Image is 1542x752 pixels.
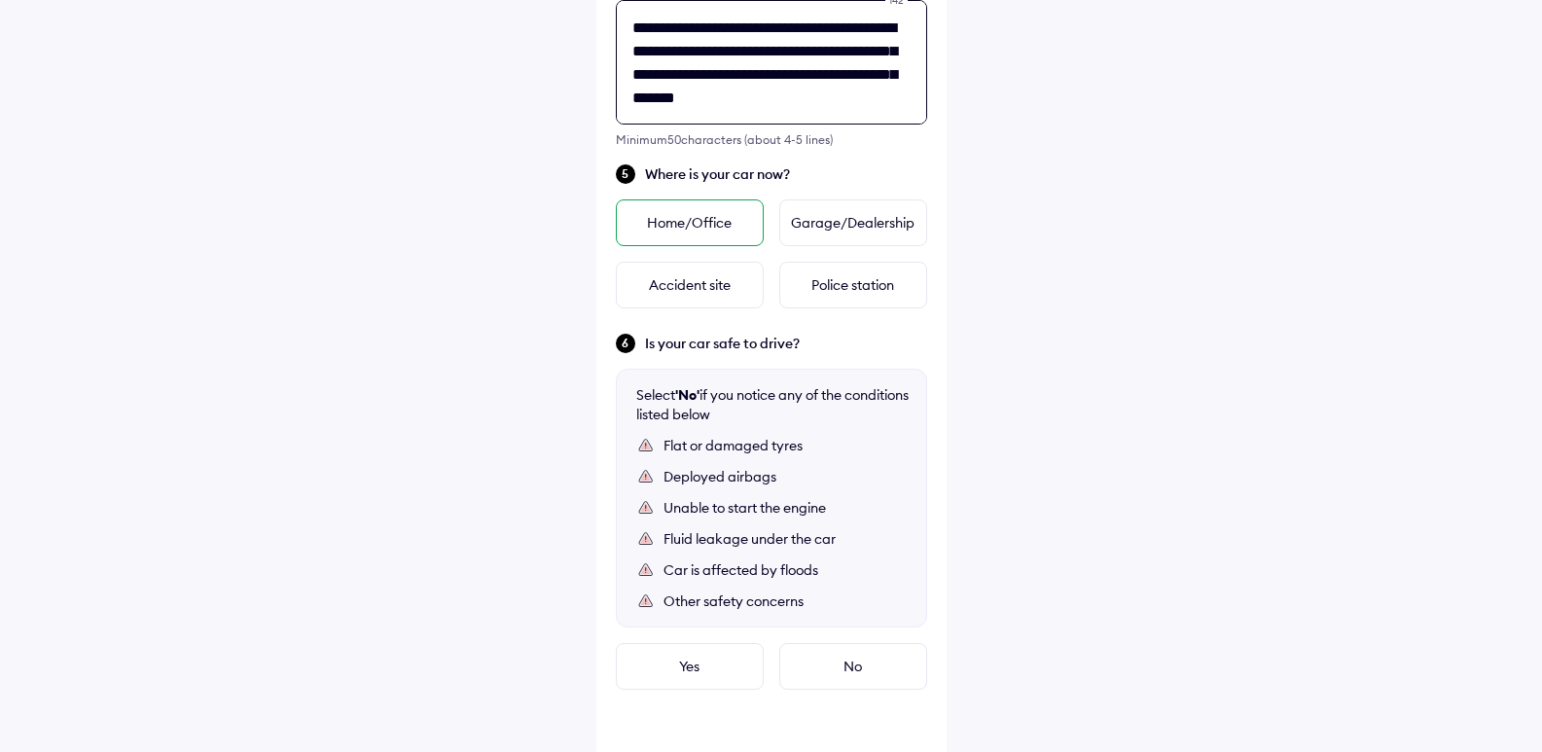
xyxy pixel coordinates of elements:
[645,334,927,353] span: Is your car safe to drive?
[616,132,927,147] div: Minimum 50 characters (about 4-5 lines)
[779,199,927,246] div: Garage/Dealership
[675,386,699,404] b: 'No'
[645,164,927,184] span: Where is your car now?
[636,385,909,424] div: Select if you notice any of the conditions listed below
[616,199,764,246] div: Home/Office
[663,436,907,455] div: Flat or damaged tyres
[663,591,907,611] div: Other safety concerns
[616,643,764,690] div: Yes
[663,498,907,518] div: Unable to start the engine
[779,643,927,690] div: No
[779,262,927,308] div: Police station
[616,262,764,308] div: Accident site
[663,467,907,486] div: Deployed airbags
[663,560,907,580] div: Car is affected by floods
[663,529,907,549] div: Fluid leakage under the car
